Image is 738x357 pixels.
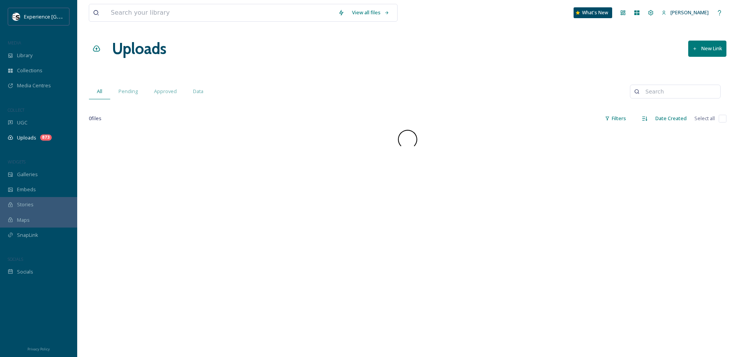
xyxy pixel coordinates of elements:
span: 0 file s [89,115,102,122]
a: View all files [348,5,393,20]
span: Library [17,52,32,59]
span: Select all [694,115,715,122]
span: Uploads [17,134,36,141]
input: Search your library [107,4,334,21]
div: Filters [601,111,630,126]
span: Stories [17,201,34,208]
span: Approved [154,88,177,95]
span: Socials [17,268,33,275]
span: SOCIALS [8,256,23,262]
span: Data [193,88,203,95]
span: [PERSON_NAME] [670,9,709,16]
span: All [97,88,102,95]
span: Galleries [17,171,38,178]
span: WIDGETS [8,159,25,165]
span: Maps [17,216,30,224]
span: Pending [118,88,138,95]
a: [PERSON_NAME] [658,5,713,20]
div: Date Created [652,111,691,126]
input: Search [642,84,716,99]
div: 873 [40,134,52,141]
span: Media Centres [17,82,51,89]
span: Experience [GEOGRAPHIC_DATA] [24,13,100,20]
a: Privacy Policy [27,344,50,353]
img: WSCC%20ES%20Socials%20Icon%20-%20Secondary%20-%20Black.jpg [12,13,20,20]
span: MEDIA [8,40,21,46]
span: SnapLink [17,231,38,239]
span: UGC [17,119,27,126]
span: COLLECT [8,107,24,113]
span: Privacy Policy [27,347,50,352]
a: Uploads [112,37,166,60]
span: Embeds [17,186,36,193]
a: What's New [574,7,612,18]
span: Collections [17,67,42,74]
button: New Link [688,41,726,56]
